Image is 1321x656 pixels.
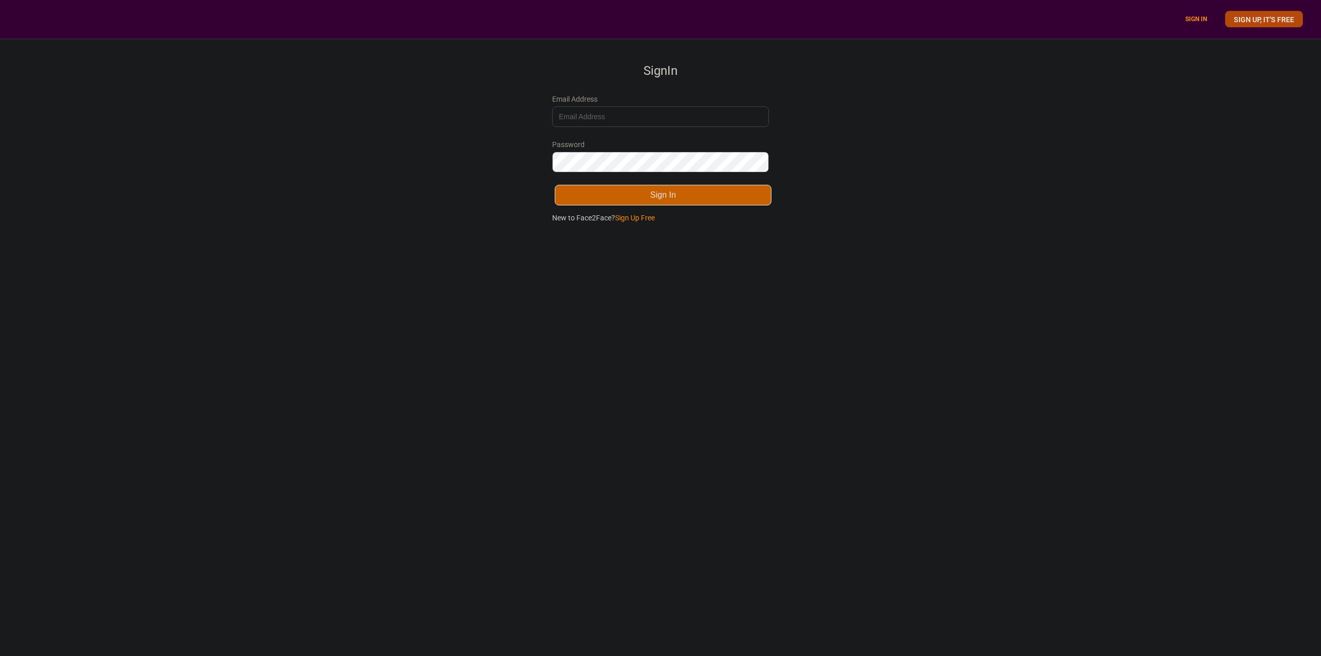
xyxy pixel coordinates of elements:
input: Password [552,152,769,172]
input: Email Address [552,106,769,127]
p: New to Face2Face? [552,213,769,223]
a: SIGN UP, IT'S FREE [1225,11,1303,27]
h1: Sign In [552,39,769,77]
a: SIGN IN [1185,15,1207,23]
span: Email Address [552,94,769,104]
button: Sign In [555,185,771,205]
span: Password [552,139,769,150]
a: Sign Up Free [615,214,655,222]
